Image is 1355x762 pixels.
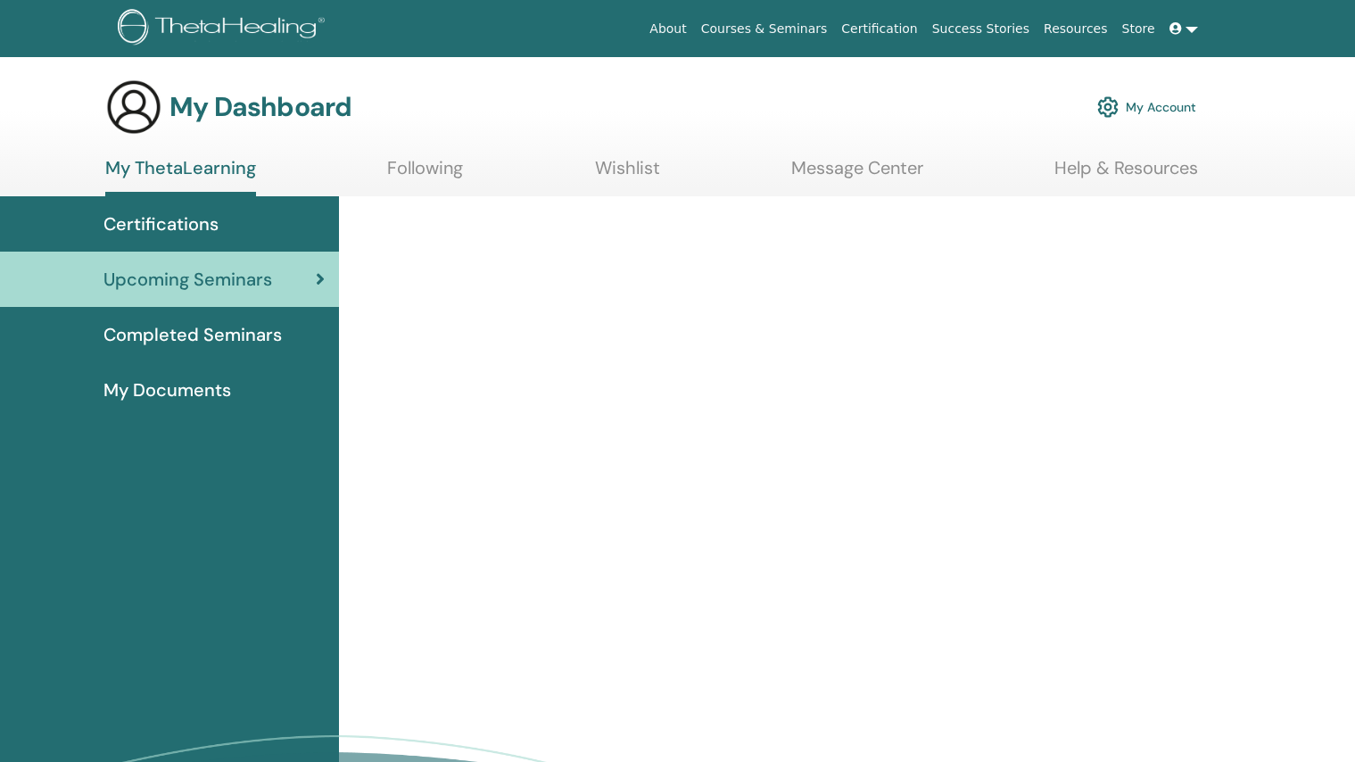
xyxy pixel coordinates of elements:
span: Certifications [103,211,219,237]
a: Following [387,157,463,192]
a: Certification [834,12,924,46]
a: Help & Resources [1054,157,1198,192]
span: My Documents [103,377,231,403]
a: Courses & Seminars [694,12,835,46]
img: cog.svg [1097,92,1119,122]
img: logo.png [118,9,331,49]
a: Wishlist [595,157,660,192]
h3: My Dashboard [169,91,351,123]
span: Upcoming Seminars [103,266,272,293]
a: Success Stories [925,12,1037,46]
a: Message Center [791,157,923,192]
a: My ThetaLearning [105,157,256,196]
img: generic-user-icon.jpg [105,79,162,136]
a: Store [1115,12,1162,46]
a: Resources [1037,12,1115,46]
span: Completed Seminars [103,321,282,348]
a: My Account [1097,87,1196,127]
a: About [642,12,693,46]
